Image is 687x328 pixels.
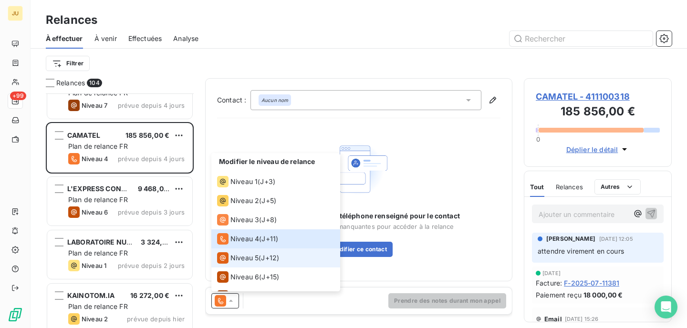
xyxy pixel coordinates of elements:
span: Paiement reçu [536,290,582,300]
h3: 185 856,00 € [536,103,660,122]
span: Ajouter les informations manquantes pour accéder à la relance [263,223,454,230]
span: prévue depuis 4 jours [118,155,185,163]
span: CAMATEL - 411100318 [536,90,660,103]
span: [PERSON_NAME] [546,235,595,243]
span: 104 [87,79,102,87]
span: Relances [556,183,583,191]
span: Plan de relance FR [68,142,128,150]
span: J+5 ) [261,196,276,205]
label: Contact : [217,95,250,105]
span: Analyse [173,34,198,43]
span: CAMATEL [67,131,100,139]
span: Déplier le détail [566,144,618,154]
span: Modifier le niveau de relance [219,157,315,165]
span: KAINOTOM.IA [67,291,115,299]
span: Email [544,315,562,323]
div: ( [217,271,279,283]
span: 9 468,00 € [138,184,175,193]
span: L'EXPRESS CONNECT [67,184,140,193]
span: [DATE] 12:05 [599,236,633,242]
div: ( [217,233,278,245]
span: Niveau 1 [230,177,258,186]
span: Niveau 6 [82,208,108,216]
span: Plan de relance FR [68,195,128,204]
span: À venir [94,34,117,43]
button: Déplier le détail [563,144,633,155]
div: JU [8,6,23,21]
div: ( [217,290,281,302]
span: +99 [10,92,26,100]
button: Autres [594,179,641,195]
span: Niveau 5 [230,253,259,263]
em: Aucun nom [261,97,288,103]
h3: Relances [46,11,97,29]
span: J+8 ) [261,215,277,225]
input: Rechercher [510,31,653,46]
span: F-2025-07-11381 [564,278,619,288]
div: ( [217,252,279,264]
span: Niveau 4 [230,234,259,244]
div: ( [217,214,277,225]
span: Plan de relance FR [68,302,128,310]
button: Prendre des notes durant mon appel [388,293,506,308]
span: Relances [56,78,85,88]
span: Facture : [536,278,562,288]
span: prévue depuis hier [127,315,185,323]
img: Empty state [328,138,389,200]
span: [DATE] 15:26 [565,316,599,322]
span: Niveau 2 [82,315,108,323]
span: Niveau 3 [230,215,259,225]
div: ( [217,195,276,206]
span: 185 856,00 € [125,131,169,139]
span: prévue depuis 2 jours [118,262,185,269]
img: Logo LeanPay [8,307,23,322]
span: Plan de relance FR [68,249,128,257]
span: Niveau 4 [82,155,108,163]
span: J+15 ) [261,272,279,282]
span: prévue depuis 3 jours [118,208,185,216]
span: À effectuer [46,34,83,43]
span: 16 272,00 € [130,291,169,299]
button: Filtrer [46,56,90,71]
span: Niveau 6 [230,272,259,282]
div: ( [217,176,275,187]
span: J+3 ) [260,177,275,186]
span: Niveau 2 [230,196,259,205]
span: Niveau 1 [82,262,106,269]
button: Modifier ce contact [325,242,393,257]
span: LABORATOIRE NUTERGIA [67,238,152,246]
span: Effectuées [128,34,162,43]
div: grid [46,93,194,328]
span: 3 324,00 € [141,238,177,246]
span: Tout [530,183,544,191]
span: 0 [536,135,540,143]
span: [DATE] [542,270,561,276]
span: attendre virement en cours [538,247,624,255]
span: Niveau 7 [82,102,107,109]
span: J+12 ) [261,253,279,263]
span: prévue depuis 4 jours [118,102,185,109]
span: 18 000,00 € [583,290,623,300]
div: Open Intercom Messenger [655,296,677,318]
span: Aucun N° de relance par téléphone renseigné pour le contact [258,211,460,221]
span: J+11 ) [261,234,278,244]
